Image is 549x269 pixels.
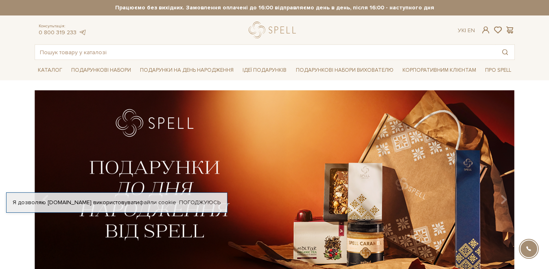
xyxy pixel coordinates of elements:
a: файли cookie [139,199,176,206]
a: Погоджуюсь [179,199,221,206]
a: Про Spell [482,64,514,77]
button: Пошук товару у каталозі [496,45,514,60]
div: Ук [458,27,475,34]
a: telegram [79,29,87,36]
a: Каталог [35,64,66,77]
a: Ідеї подарунків [239,64,290,77]
a: Подарункові набори вихователю [293,63,397,77]
a: En [468,27,475,34]
a: Подарункові набори [68,64,134,77]
a: Подарунки на День народження [137,64,237,77]
input: Пошук товару у каталозі [35,45,496,60]
a: 0 800 319 233 [39,29,77,36]
span: | [465,27,466,34]
a: Корпоративним клієнтам [399,63,479,77]
strong: Працюємо без вихідних. Замовлення оплачені до 16:00 відправляємо день в день, після 16:00 - насту... [35,4,515,11]
span: Консультація: [39,24,87,29]
div: Я дозволяю [DOMAIN_NAME] використовувати [7,199,227,206]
